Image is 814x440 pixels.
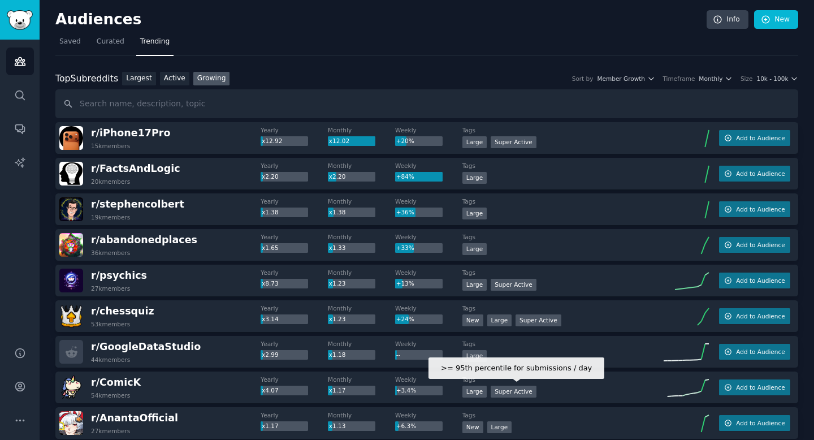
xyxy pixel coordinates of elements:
[122,72,156,86] a: Largest
[491,136,536,148] div: Super Active
[754,10,798,29] a: New
[462,136,487,148] div: Large
[597,75,655,83] button: Member Growth
[462,304,664,312] dt: Tags
[59,197,83,221] img: stephencolbert
[487,314,512,326] div: Large
[55,11,707,29] h2: Audiences
[462,411,664,419] dt: Tags
[93,33,128,56] a: Curated
[756,75,788,83] span: 10k - 100k
[462,340,664,348] dt: Tags
[395,126,462,134] dt: Weekly
[719,308,790,324] button: Add to Audience
[719,415,790,431] button: Add to Audience
[491,386,536,398] div: Super Active
[395,304,462,312] dt: Weekly
[91,270,147,281] span: r/ psychics
[736,241,785,249] span: Add to Audience
[736,277,785,284] span: Add to Audience
[395,376,462,383] dt: Weekly
[261,376,328,383] dt: Yearly
[91,391,130,399] div: 54k members
[462,172,487,184] div: Large
[736,205,785,213] span: Add to Audience
[491,279,536,291] div: Super Active
[462,269,664,277] dt: Tags
[329,244,346,251] span: x1.33
[699,75,722,83] span: Monthly
[328,126,395,134] dt: Monthly
[395,269,462,277] dt: Weekly
[262,316,279,322] span: x3.14
[597,75,645,83] span: Member Growth
[395,233,462,241] dt: Weekly
[328,411,395,419] dt: Monthly
[160,72,189,86] a: Active
[395,340,462,348] dt: Weekly
[59,269,83,292] img: psychics
[91,320,130,328] div: 53k members
[91,163,180,174] span: r/ FactsAndLogic
[396,137,414,144] span: +20%
[719,237,790,253] button: Add to Audience
[699,75,733,83] button: Monthly
[329,173,346,180] span: x2.20
[91,127,171,139] span: r/ iPhone17Pro
[91,356,130,364] div: 44k members
[396,244,414,251] span: +33%
[396,280,414,287] span: +13%
[462,162,664,170] dt: Tags
[262,280,279,287] span: x8.73
[487,421,512,433] div: Large
[136,33,174,56] a: Trending
[91,412,178,424] span: r/ AnantaOfficial
[91,284,130,292] div: 27k members
[736,170,785,178] span: Add to Audience
[329,351,346,358] span: x1.18
[736,348,785,356] span: Add to Audience
[262,244,279,251] span: x1.65
[55,72,118,86] div: Top Subreddits
[91,427,130,435] div: 27k members
[396,387,416,394] span: +3.4%
[462,233,664,241] dt: Tags
[261,269,328,277] dt: Yearly
[59,126,83,150] img: iPhone17Pro
[262,422,279,429] span: x1.17
[329,316,346,322] span: x1.23
[328,340,395,348] dt: Monthly
[329,387,346,394] span: x1.17
[91,377,141,388] span: r/ ComicK
[462,126,664,134] dt: Tags
[462,376,664,383] dt: Tags
[193,72,230,86] a: Growing
[663,75,695,83] div: Timeframe
[261,411,328,419] dt: Yearly
[719,273,790,288] button: Add to Audience
[261,126,328,134] dt: Yearly
[91,213,130,221] div: 19k members
[59,233,83,257] img: abandonedplaces
[91,234,197,245] span: r/ abandonedplaces
[261,162,328,170] dt: Yearly
[395,197,462,205] dt: Weekly
[462,208,487,219] div: Large
[736,383,785,391] span: Add to Audience
[328,304,395,312] dt: Monthly
[462,314,483,326] div: New
[736,419,785,427] span: Add to Audience
[396,173,414,180] span: +84%
[462,243,487,255] div: Large
[516,314,561,326] div: Super Active
[59,411,83,435] img: AnantaOfficial
[736,312,785,320] span: Add to Audience
[719,166,790,182] button: Add to Audience
[328,197,395,205] dt: Monthly
[91,142,130,150] div: 15k members
[396,422,416,429] span: +6.3%
[262,351,279,358] span: x2.99
[91,249,130,257] div: 36k members
[462,197,664,205] dt: Tags
[55,89,798,118] input: Search name, description, topic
